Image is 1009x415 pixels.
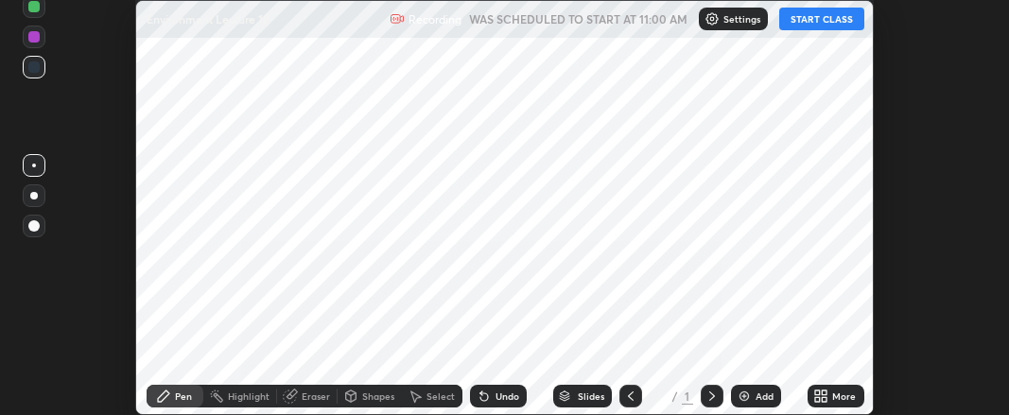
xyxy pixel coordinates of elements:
img: recording.375f2c34.svg [390,11,405,26]
img: add-slide-button [737,389,752,404]
div: Eraser [302,391,330,401]
p: Recording [409,12,461,26]
div: / [672,390,678,402]
button: START CLASS [779,8,864,30]
img: class-settings-icons [705,11,720,26]
div: Select [426,391,455,401]
div: More [832,391,856,401]
div: Shapes [362,391,394,401]
div: Highlight [228,391,270,401]
p: Settings [723,14,760,24]
div: 1 [650,390,669,402]
p: Environment Lecture 18 [147,11,270,26]
div: Pen [175,391,192,401]
div: Undo [496,391,519,401]
h5: WAS SCHEDULED TO START AT 11:00 AM [469,10,687,27]
div: Slides [578,391,604,401]
div: 1 [682,388,693,405]
div: Add [756,391,774,401]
